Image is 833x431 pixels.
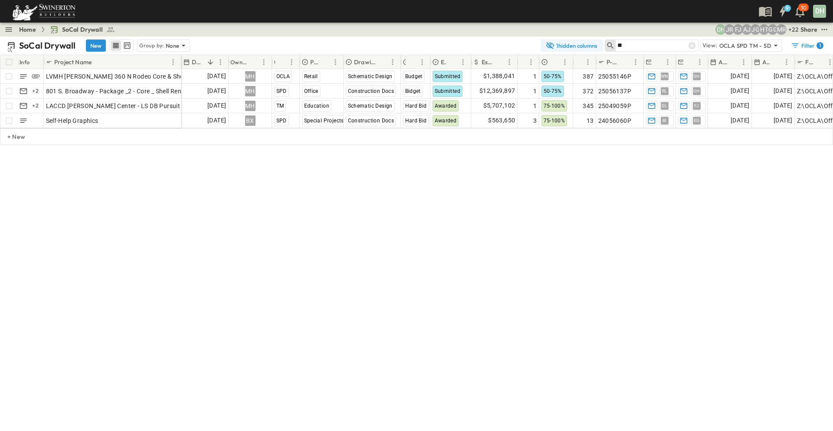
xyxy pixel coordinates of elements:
[815,57,825,67] button: Sort
[245,71,256,82] div: MH
[348,88,394,94] span: Construction Docs
[774,101,792,111] span: [DATE]
[731,101,749,111] span: [DATE]
[207,115,226,125] span: [DATE]
[276,88,287,94] span: SPD
[587,116,594,125] span: 13
[544,88,562,94] span: 50-75%
[19,25,36,34] a: Home
[168,57,178,67] button: Menu
[791,41,823,50] div: Filter
[378,57,387,67] button: Sort
[166,41,180,50] p: None
[348,73,393,79] span: Schematic Design
[109,39,134,52] div: table view
[819,24,830,35] button: test
[702,41,718,50] p: View:
[621,57,630,67] button: Sort
[483,71,515,81] span: $1,388,041
[719,41,771,50] p: OCLA SPD TM - SD
[805,58,813,66] p: File Path
[249,57,259,67] button: Sort
[774,86,792,96] span: [DATE]
[304,88,318,94] span: Office
[800,25,817,34] div: Share
[776,24,787,35] div: Meghana Raj (meghana.raj@swinerton.com)
[93,57,103,67] button: Sort
[245,86,256,96] div: MH
[321,57,330,67] button: Sort
[526,57,536,67] button: Menu
[772,57,781,67] button: Sort
[405,73,423,79] span: Budget
[46,72,187,81] span: LVMH [PERSON_NAME] 360 N Rodeo Core & Shell
[550,57,560,67] button: Sort
[417,57,427,67] button: Menu
[598,116,632,125] span: 24056060P
[662,105,667,106] span: DL
[62,25,103,34] span: SoCal Drywall
[86,39,106,52] button: New
[330,57,341,67] button: Menu
[560,57,570,67] button: Menu
[276,103,284,109] span: TM
[348,118,394,124] span: Construction Docs
[441,58,446,66] p: Estimate Status
[50,25,115,34] a: SoCal Drywall
[762,58,770,66] p: Anticipated Finish
[813,5,826,18] div: DH
[7,132,13,141] p: + New
[448,57,458,67] button: Sort
[405,118,427,124] span: Hard Bid
[30,101,41,111] div: + 2
[718,58,727,66] p: Anticipated Start
[533,87,537,95] span: 1
[774,71,792,81] span: [DATE]
[304,103,330,109] span: Education
[207,86,226,96] span: [DATE]
[111,40,121,51] button: row view
[488,115,515,125] span: $563,650
[206,57,215,67] button: Sort
[819,42,821,49] h6: 1
[533,116,537,125] span: 3
[583,87,594,95] span: 372
[583,102,594,110] span: 345
[729,57,738,67] button: Sort
[731,71,749,81] span: [DATE]
[19,25,120,34] nav: breadcrumbs
[577,57,586,67] button: Sort
[544,73,562,79] span: 50-75%
[733,24,743,35] div: Francisco J. Sanchez (frsanchez@swinerton.com)
[245,115,256,126] div: BX
[407,57,417,67] button: Sort
[483,101,515,111] span: $5,707,102
[277,57,286,67] button: Sort
[694,120,700,121] span: EG
[695,57,705,67] button: Menu
[662,120,667,121] span: BI
[348,103,393,109] span: Schematic Design
[786,5,789,12] h6: 9
[405,103,427,109] span: Hard Bid
[310,58,319,66] p: Primary Market
[504,57,515,67] button: Menu
[435,73,461,79] span: Submitted
[46,87,203,95] span: 801 S. Broadway - Package _2 - Core _ Shell Renovation
[787,39,826,52] button: Filter1
[46,116,98,125] span: Self-Help Graphics
[598,102,632,110] span: 25049059P
[20,50,30,74] div: Info
[724,24,735,35] div: Joshua Russell (joshua.russell@swinerton.com)
[245,101,256,111] div: MH
[479,86,515,96] span: $12,369,897
[230,50,247,74] div: Owner
[731,115,749,125] span: [DATE]
[662,57,673,67] button: Menu
[387,57,398,67] button: Menu
[46,102,180,110] span: LACCD [PERSON_NAME] Center - LS DB Pursuit
[533,102,537,110] span: 1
